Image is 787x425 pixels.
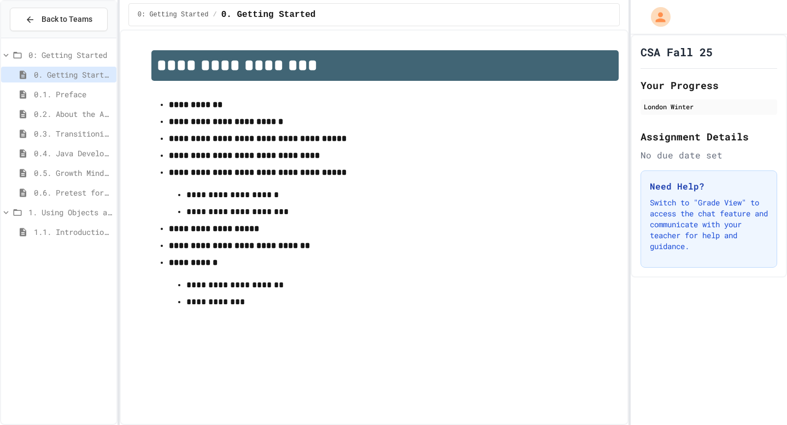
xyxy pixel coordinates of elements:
[641,44,713,60] h1: CSA Fall 25
[221,8,316,21] span: 0. Getting Started
[34,147,112,159] span: 0.4. Java Development Environments
[34,187,112,198] span: 0.6. Pretest for the AP CSA Exam
[641,129,777,144] h2: Assignment Details
[34,128,112,139] span: 0.3. Transitioning from AP CSP to AP CSA
[213,10,216,19] span: /
[34,108,112,120] span: 0.2. About the AP CSA Exam
[650,197,768,252] p: Switch to "Grade View" to access the chat feature and communicate with your teacher for help and ...
[34,88,112,100] span: 0.1. Preface
[641,149,777,162] div: No due date set
[10,8,108,31] button: Back to Teams
[641,78,777,93] h2: Your Progress
[34,69,112,80] span: 0. Getting Started
[42,14,92,25] span: Back to Teams
[644,102,774,111] div: London Winter
[28,206,112,218] span: 1. Using Objects and Methods
[34,226,112,238] span: 1.1. Introduction to Algorithms, Programming, and Compilers
[650,180,768,193] h3: Need Help?
[639,4,673,29] div: My Account
[34,167,112,179] span: 0.5. Growth Mindset and Pair Programming
[138,10,209,19] span: 0: Getting Started
[28,49,112,61] span: 0: Getting Started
